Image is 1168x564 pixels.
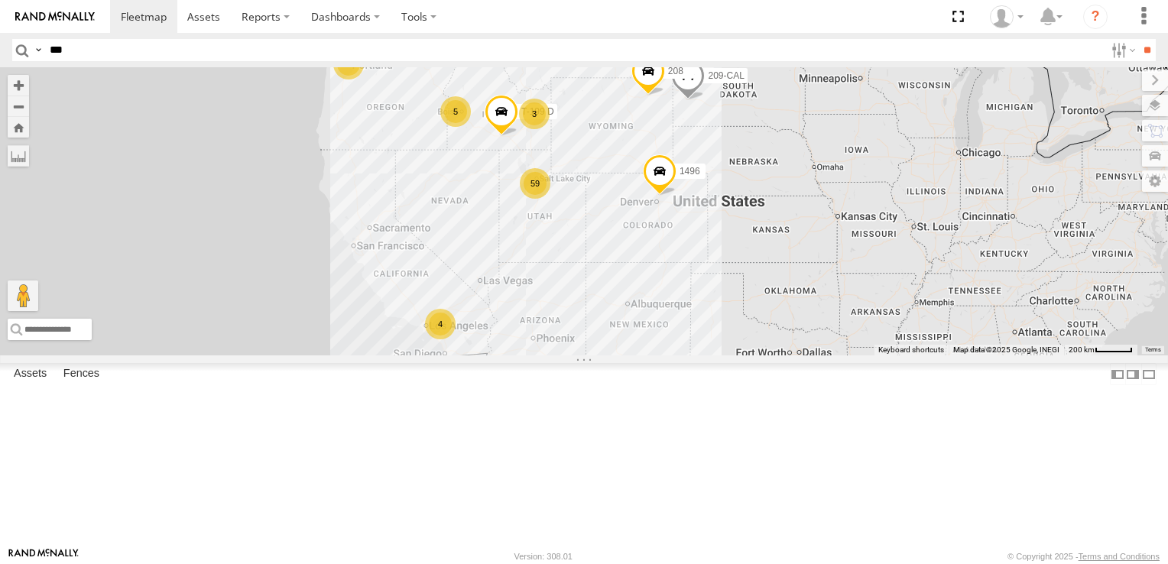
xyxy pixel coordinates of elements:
a: Terms and Conditions [1079,552,1160,561]
button: Zoom Home [8,117,29,138]
button: Map Scale: 200 km per 46 pixels [1064,345,1137,355]
label: Map Settings [1142,170,1168,192]
span: 209-CAL [708,70,744,80]
span: 200 km [1069,345,1095,354]
a: Visit our Website [8,549,79,564]
div: © Copyright 2025 - [1007,552,1160,561]
span: 208 [668,65,683,76]
div: 4 [425,309,456,339]
label: Search Filter Options [1105,39,1138,61]
span: 1496 [680,166,700,177]
label: Hide Summary Table [1141,363,1157,385]
button: Zoom in [8,75,29,96]
span: Map data ©2025 Google, INEGI [953,345,1059,354]
label: Measure [8,145,29,167]
button: Zoom out [8,96,29,117]
div: Version: 308.01 [514,552,573,561]
a: Terms (opens in new tab) [1145,346,1161,352]
label: Assets [6,364,54,385]
div: 3 [519,99,550,129]
label: Dock Summary Table to the Left [1110,363,1125,385]
label: Fences [56,364,107,385]
div: 5 [440,96,471,127]
button: Drag Pegman onto the map to open Street View [8,280,38,311]
button: Keyboard shortcuts [878,345,944,355]
div: Heidi Drysdale [985,5,1029,28]
span: T-199 D [521,106,554,117]
img: rand-logo.svg [15,11,95,22]
div: 59 [520,168,550,199]
i: ? [1083,5,1108,29]
label: Search Query [32,39,44,61]
div: 8 [333,49,364,79]
label: Dock Summary Table to the Right [1125,363,1140,385]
